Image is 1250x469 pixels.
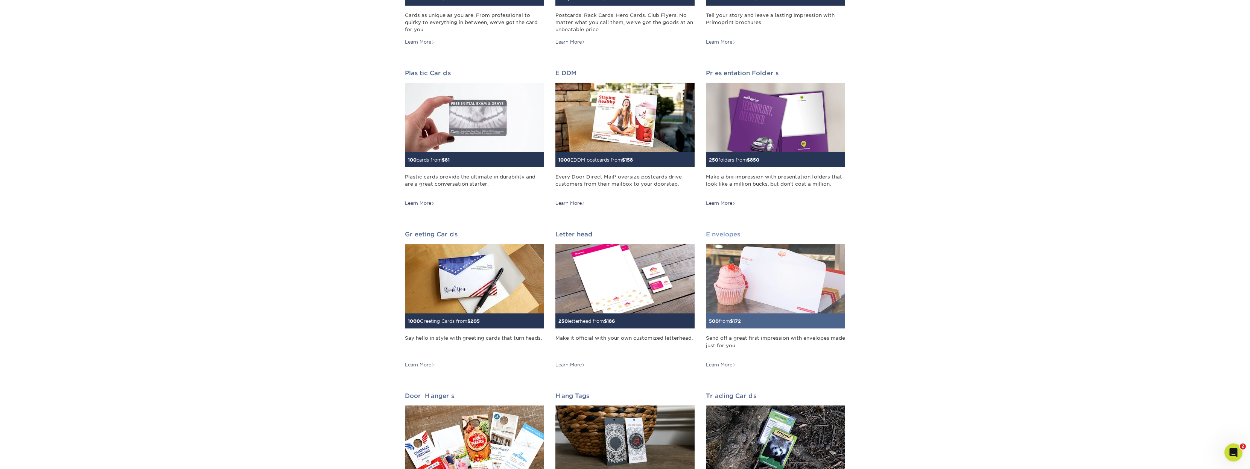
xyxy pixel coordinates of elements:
span: 250 [709,157,718,163]
img: Envelopes [706,244,845,313]
div: Say hello in style with greeting cards that turn heads. [405,334,544,356]
div: Learn More [405,39,435,45]
div: Every Door Direct Mail® oversize postcards drive customers from their mailbox to your doorstep. [555,173,695,195]
div: Tell your story and leave a lasting impression with Primoprint brochures. [706,12,845,33]
h2: Letterhead [555,231,695,238]
div: Make it official with your own customized letterhead. [555,334,695,356]
div: Make a big impression with presentation folders that look like a million bucks, but don't cost a ... [706,173,845,195]
a: Letterhead 250letterhead from$186 Make it official with your own customized letterhead. Learn More [555,231,695,368]
a: Plastic Cards 100cards from$81 Plastic cards provide the ultimate in durability and are a great c... [405,70,544,207]
div: Learn More [555,200,585,207]
small: letterhead from [558,318,615,324]
span: $ [730,318,733,324]
h2: Greeting Cards [405,231,544,238]
div: Cards as unique as you are. From professional to quirky to everything in between, we've got the c... [405,12,544,33]
div: Plastic cards provide the ultimate in durability and are a great conversation starter. [405,173,544,195]
h2: EDDM [555,70,695,77]
span: 250 [558,318,568,324]
span: $ [442,157,445,163]
a: Greeting Cards 1000Greeting Cards from$205 Say hello in style with greeting cards that turn heads... [405,231,544,368]
div: Postcards. Rack Cards. Hero Cards. Club Flyers. No matter what you call them, we've got the goods... [555,12,695,33]
h2: Door Hangers [405,392,544,399]
img: Presentation Folders [706,83,845,152]
span: $ [747,157,750,163]
span: $ [467,318,470,324]
span: 158 [625,157,633,163]
iframe: Intercom live chat [1224,443,1242,461]
img: Plastic Cards [405,83,544,152]
h2: Hang Tags [555,392,695,399]
div: Learn More [405,362,435,368]
small: folders from [709,157,759,163]
small: from [709,318,741,324]
div: Learn More [405,200,435,207]
a: EDDM 1000EDDM postcards from$158 Every Door Direct Mail® oversize postcards drive customers from ... [555,70,695,207]
h2: Plastic Cards [405,70,544,77]
small: cards from [408,157,450,163]
a: Presentation Folders 250folders from$850 Make a big impression with presentation folders that loo... [706,70,845,207]
h2: Presentation Folders [706,70,845,77]
div: Learn More [555,39,585,45]
span: 1000 [408,318,420,324]
span: $ [604,318,607,324]
div: Send off a great first impression with envelopes made just for you. [706,334,845,356]
small: Greeting Cards from [408,318,480,324]
img: Letterhead [555,244,695,313]
div: Learn More [555,362,585,368]
span: 172 [733,318,741,324]
h2: Trading Cards [706,392,845,399]
img: EDDM [555,83,695,152]
div: Learn More [706,200,736,207]
small: EDDM postcards from [558,157,633,163]
h2: Envelopes [706,231,845,238]
div: Learn More [706,39,736,45]
span: 500 [709,318,719,324]
span: 100 [408,157,417,163]
span: 81 [445,157,450,163]
span: 205 [470,318,480,324]
div: Learn More [706,362,736,368]
span: 186 [607,318,615,324]
span: $ [622,157,625,163]
a: Envelopes 500from$172 Send off a great first impression with envelopes made just for you. Learn More [706,231,845,368]
span: 2 [1240,443,1246,449]
span: 1000 [558,157,570,163]
img: Greeting Cards [405,244,544,313]
span: 850 [750,157,759,163]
